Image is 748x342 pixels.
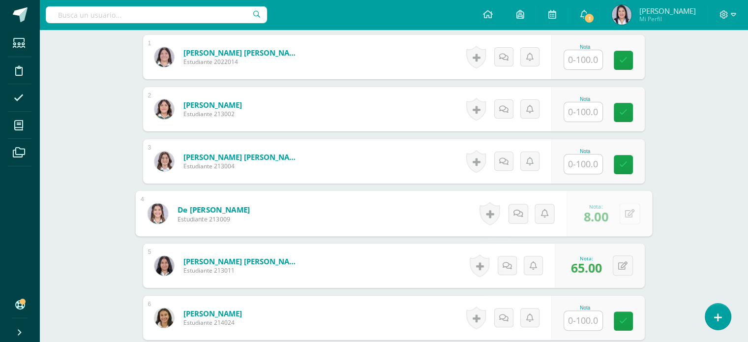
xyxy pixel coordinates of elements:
span: Estudiante 213004 [183,162,301,170]
img: eddf89ebadc6679d483ac819ce68e6c4.png [154,47,174,67]
div: Nota: [571,255,602,262]
span: Estudiante 214024 [183,318,242,327]
input: 0-100.0 [564,155,602,174]
a: [PERSON_NAME] [183,309,242,318]
div: Nota: [583,203,608,210]
input: 0-100.0 [564,311,602,330]
img: f694820f4938eda63754dc7830486a17.png [612,5,631,25]
img: ce4f15759383523c6362ed3abaa7df91.png [154,256,174,276]
span: 65.00 [571,259,602,276]
span: Estudiante 213002 [183,110,242,118]
img: 2f7ce9dcb46612078bcdbaa73c8b590e.png [154,99,174,119]
span: [PERSON_NAME] [639,6,695,16]
span: Mi Perfil [639,15,695,23]
img: b0ec1a1f2f20d83fce6183ecadb61fc2.png [148,203,168,223]
img: c60824b8cfacba7b1b1594c9ac331b9b.png [154,308,174,328]
span: 8.00 [583,207,608,224]
a: de [PERSON_NAME] [177,204,249,215]
a: [PERSON_NAME] [PERSON_NAME] [183,152,301,162]
img: dccdceae497675274d59cadeff01fa7f.png [154,152,174,171]
a: [PERSON_NAME] [PERSON_NAME] [183,48,301,58]
input: 0-100.0 [564,102,602,122]
div: Nota [564,96,607,102]
div: Nota [564,305,607,311]
div: Nota [564,44,607,50]
a: [PERSON_NAME] [PERSON_NAME] [183,256,301,266]
div: Nota [564,149,607,154]
span: Estudiante 213011 [183,266,301,275]
span: Estudiante 213009 [177,215,249,223]
span: 1 [584,13,595,24]
a: [PERSON_NAME] [183,100,242,110]
span: Estudiante 2022014 [183,58,301,66]
input: Busca un usuario... [46,6,267,23]
input: 0-100.0 [564,50,602,69]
